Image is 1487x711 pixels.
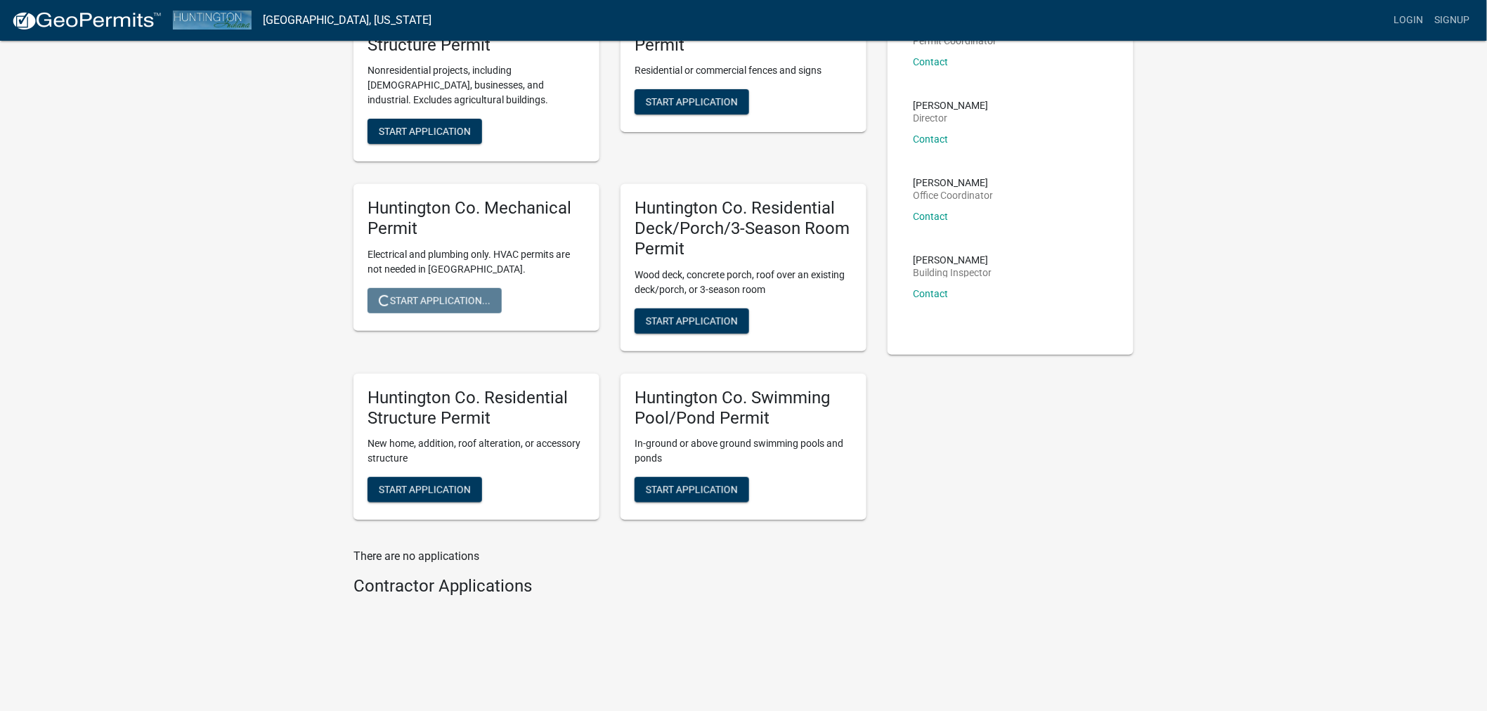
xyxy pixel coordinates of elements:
[635,198,852,259] h5: Huntington Co. Residential Deck/Porch/3-Season Room Permit
[1389,7,1429,34] a: Login
[635,63,852,78] p: Residential or commercial fences and signs
[646,315,738,326] span: Start Application
[913,36,996,46] p: Permit Coordinator
[913,113,988,123] p: Director
[368,477,482,502] button: Start Application
[635,477,749,502] button: Start Application
[353,576,866,596] h4: Contractor Applications
[368,436,585,466] p: New home, addition, roof alteration, or accessory structure
[353,576,866,602] wm-workflow-list-section: Contractor Applications
[368,63,585,107] p: Nonresidential projects, including [DEMOGRAPHIC_DATA], businesses, and industrial. Excludes agric...
[353,548,866,565] p: There are no applications
[913,211,948,222] a: Contact
[913,178,993,188] p: [PERSON_NAME]
[368,198,585,239] h5: Huntington Co. Mechanical Permit
[913,56,948,67] a: Contact
[368,247,585,277] p: Electrical and plumbing only. HVAC permits are not needed in [GEOGRAPHIC_DATA].
[646,96,738,107] span: Start Application
[635,308,749,334] button: Start Application
[635,388,852,429] h5: Huntington Co. Swimming Pool/Pond Permit
[646,484,738,495] span: Start Application
[913,190,993,200] p: Office Coordinator
[635,89,749,115] button: Start Application
[913,288,948,299] a: Contact
[379,294,491,306] span: Start Application...
[379,126,471,137] span: Start Application
[1429,7,1476,34] a: Signup
[173,11,252,30] img: Huntington County, Indiana
[379,484,471,495] span: Start Application
[913,255,992,265] p: [PERSON_NAME]
[368,388,585,429] h5: Huntington Co. Residential Structure Permit
[368,288,502,313] button: Start Application...
[263,8,431,32] a: [GEOGRAPHIC_DATA], [US_STATE]
[635,436,852,466] p: In-ground or above ground swimming pools and ponds
[913,100,988,110] p: [PERSON_NAME]
[913,133,948,145] a: Contact
[913,268,992,278] p: Building Inspector
[368,119,482,144] button: Start Application
[635,268,852,297] p: Wood deck, concrete porch, roof over an existing deck/porch, or 3-season room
